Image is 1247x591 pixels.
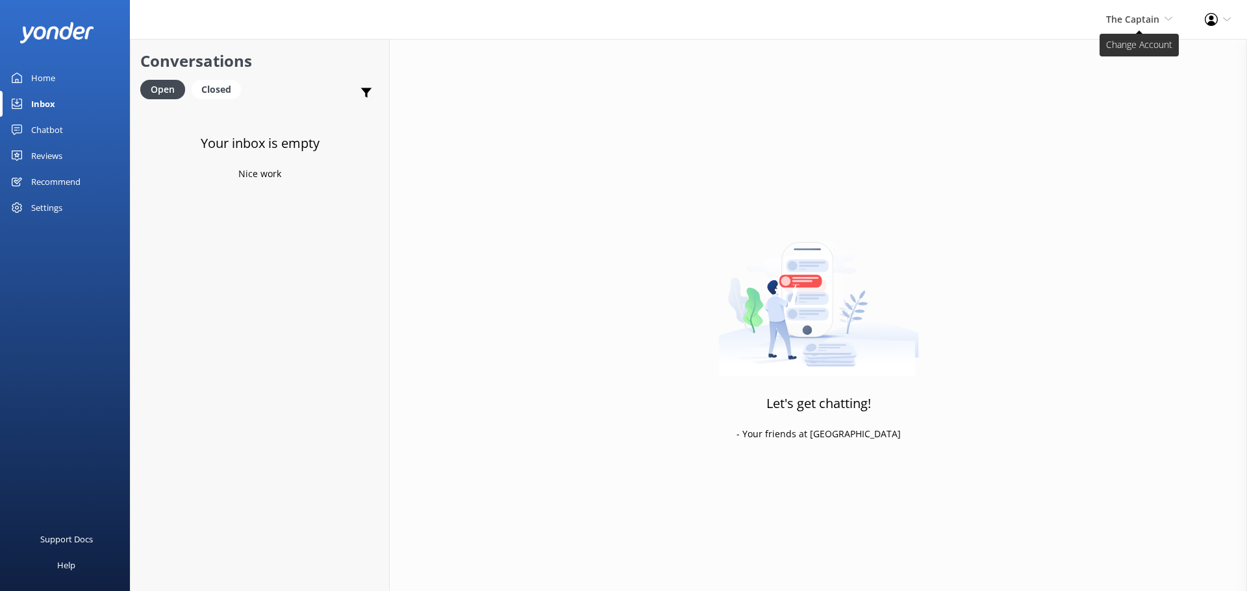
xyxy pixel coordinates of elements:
h3: Let's get chatting! [766,393,871,414]
p: Nice work [238,167,281,181]
div: Help [57,552,75,578]
h2: Conversations [140,49,379,73]
span: The Captain [1106,13,1159,25]
div: Reviews [31,143,62,169]
div: Support Docs [40,526,93,552]
div: Settings [31,195,62,221]
div: Chatbot [31,117,63,143]
a: Open [140,82,192,96]
h3: Your inbox is empty [201,133,320,154]
img: yonder-white-logo.png [19,22,94,43]
a: Closed [192,82,247,96]
p: - Your friends at [GEOGRAPHIC_DATA] [737,427,901,441]
div: Home [31,65,55,91]
div: Inbox [31,91,55,117]
div: Recommend [31,169,81,195]
div: Open [140,80,185,99]
img: artwork of a man stealing a conversation from at giant smartphone [718,215,919,377]
div: Closed [192,80,241,99]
